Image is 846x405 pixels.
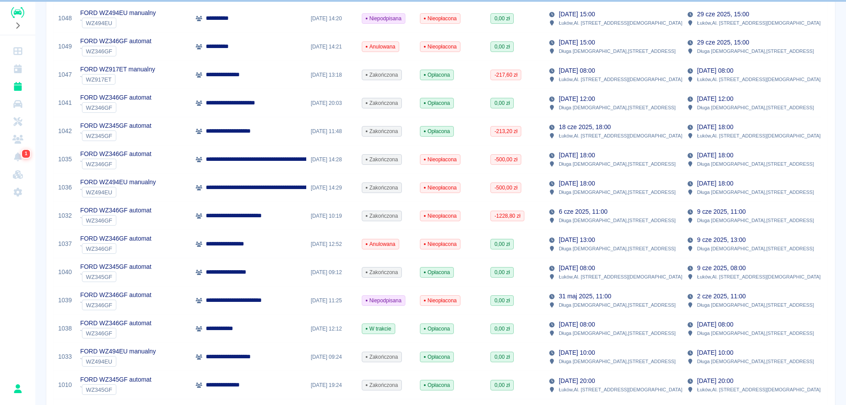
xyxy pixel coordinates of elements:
[559,160,675,168] p: Długa [DEMOGRAPHIC_DATA] , [STREET_ADDRESS]
[82,386,116,393] span: WZ345GF
[80,243,152,254] div: `
[58,324,72,333] a: 1038
[306,117,357,145] div: [DATE] 11:48
[697,376,733,386] p: [DATE] 20:00
[80,375,152,384] p: FORD WZ345GF automat
[306,202,357,230] div: [DATE] 10:19
[80,206,152,215] p: FORD WZ346GF automat
[559,216,675,224] p: Długa [DEMOGRAPHIC_DATA] , [STREET_ADDRESS]
[697,38,749,47] p: 29 cze 2025, 15:00
[58,155,72,164] a: 1035
[697,357,814,365] p: Długa [DEMOGRAPHIC_DATA] , [STREET_ADDRESS]
[8,379,27,398] button: Sebastian Szczęśniak
[58,14,72,23] a: 1048
[420,297,460,305] span: Nieopłacona
[80,356,156,367] div: `
[82,302,116,308] span: WZ346GF
[58,268,72,277] a: 1040
[362,99,401,107] span: Zakończona
[4,113,32,130] a: Serwisy
[362,353,401,361] span: Zakończona
[697,132,820,140] p: Łuków , Al. [STREET_ADDRESS][DEMOGRAPHIC_DATA]
[559,47,675,55] p: Długa [DEMOGRAPHIC_DATA] , [STREET_ADDRESS]
[420,99,453,107] span: Opłacona
[82,245,116,252] span: WZ346GF
[4,95,32,113] a: Flota
[559,19,682,27] p: Łuków , Al. [STREET_ADDRESS][DEMOGRAPHIC_DATA]
[58,42,72,51] a: 1049
[82,217,116,224] span: WZ346GF
[306,286,357,315] div: [DATE] 11:25
[559,66,595,75] p: [DATE] 08:00
[80,159,152,169] div: `
[362,297,405,305] span: Niepodpisana
[697,386,820,394] p: Łuków , Al. [STREET_ADDRESS][DEMOGRAPHIC_DATA]
[80,18,156,28] div: `
[82,161,116,167] span: WZ346GF
[491,156,521,163] span: -500,00 zł
[697,47,814,55] p: Długa [DEMOGRAPHIC_DATA] , [STREET_ADDRESS]
[559,132,682,140] p: Łuków , Al. [STREET_ADDRESS][DEMOGRAPHIC_DATA]
[420,381,453,389] span: Opłacona
[82,48,116,55] span: WZ346GF
[80,93,152,102] p: FORD WZ346GF automat
[80,262,152,271] p: FORD WZ345GF automat
[58,352,72,361] a: 1033
[306,371,357,399] div: [DATE] 19:24
[362,156,401,163] span: Zakończona
[58,211,72,220] a: 1032
[23,149,29,158] span: 1
[306,315,357,343] div: [DATE] 12:12
[697,94,733,104] p: [DATE] 12:00
[362,268,401,276] span: Zakończona
[559,357,675,365] p: Długa [DEMOGRAPHIC_DATA] , [STREET_ADDRESS]
[559,104,675,111] p: Długa [DEMOGRAPHIC_DATA] , [STREET_ADDRESS]
[697,320,733,329] p: [DATE] 08:00
[80,46,152,56] div: `
[491,43,513,51] span: 0,00 zł
[4,183,32,201] a: Ustawienia
[697,235,746,245] p: 9 cze 2025, 13:00
[306,33,357,61] div: [DATE] 14:21
[559,123,611,132] p: 18 cze 2025, 18:00
[697,348,733,357] p: [DATE] 10:00
[491,71,521,79] span: -217,60 zł
[306,174,357,202] div: [DATE] 14:29
[80,121,152,130] p: FORD WZ345GF automat
[4,130,32,148] a: Klienci
[11,7,24,18] img: Renthelp
[697,104,814,111] p: Długa [DEMOGRAPHIC_DATA] , [STREET_ADDRESS]
[420,268,453,276] span: Opłacona
[420,71,453,79] span: Opłacona
[82,104,116,111] span: WZ346GF
[559,376,595,386] p: [DATE] 20:00
[697,216,814,224] p: Długa [DEMOGRAPHIC_DATA] , [STREET_ADDRESS]
[697,329,814,337] p: Długa [DEMOGRAPHIC_DATA] , [STREET_ADDRESS]
[4,166,32,183] a: Widget WWW
[491,212,524,220] span: -1228,80 zł
[80,271,152,282] div: `
[420,43,460,51] span: Nieopłacona
[697,188,814,196] p: Długa [DEMOGRAPHIC_DATA] , [STREET_ADDRESS]
[362,381,401,389] span: Zakończona
[559,75,682,83] p: Łuków , Al. [STREET_ADDRESS][DEMOGRAPHIC_DATA]
[697,19,820,27] p: Łuków , Al. [STREET_ADDRESS][DEMOGRAPHIC_DATA]
[697,292,746,301] p: 2 cze 2025, 11:00
[80,37,152,46] p: FORD WZ346GF automat
[697,151,733,160] p: [DATE] 18:00
[420,325,453,333] span: Opłacona
[80,187,156,197] div: `
[58,183,72,192] a: 1036
[697,245,814,253] p: Długa [DEMOGRAPHIC_DATA] , [STREET_ADDRESS]
[559,301,675,309] p: Długa [DEMOGRAPHIC_DATA] , [STREET_ADDRESS]
[306,145,357,174] div: [DATE] 14:28
[58,380,72,390] a: 1010
[80,384,152,395] div: `
[420,353,453,361] span: Opłacona
[306,258,357,286] div: [DATE] 09:12
[306,343,357,371] div: [DATE] 09:24
[82,274,116,280] span: WZ345GF
[559,94,595,104] p: [DATE] 12:00
[82,133,116,139] span: WZ345GF
[559,273,682,281] p: Łuków , Al. [STREET_ADDRESS][DEMOGRAPHIC_DATA]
